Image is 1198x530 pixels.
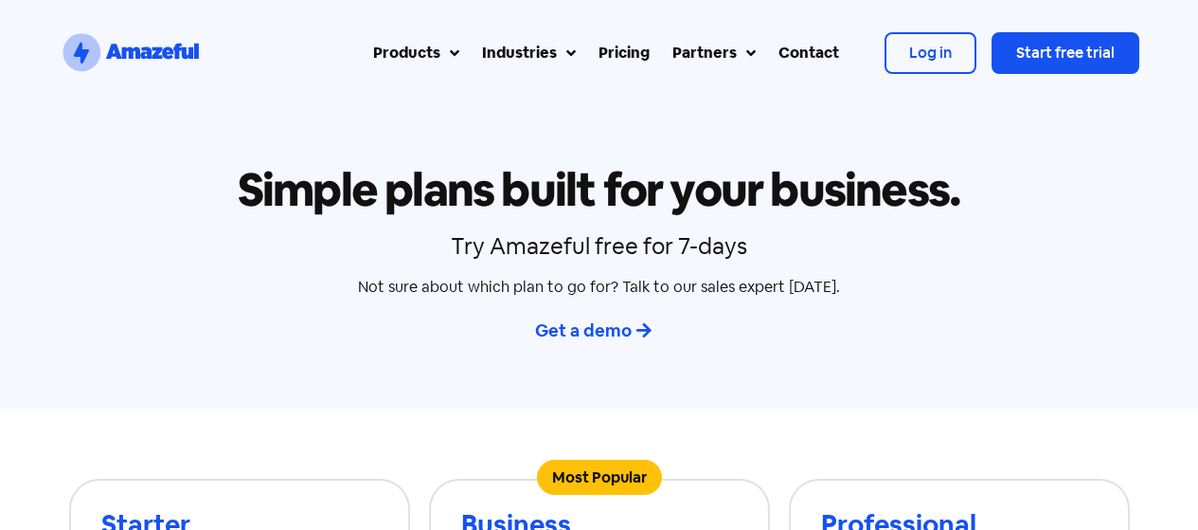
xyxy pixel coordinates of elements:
[661,30,767,76] a: Partners
[992,32,1139,74] a: Start free trial
[599,42,650,64] div: Pricing
[767,30,850,76] a: Contact
[535,320,632,341] span: Get a demo
[60,30,202,76] a: SVG link
[672,42,737,64] div: Partners
[373,42,440,64] div: Products
[471,30,587,76] a: Industries
[535,314,664,347] a: Get a demo
[587,30,661,76] a: Pricing
[778,42,839,64] div: Contact
[362,30,471,76] a: Products
[537,460,662,495] span: Most Popular
[1016,43,1115,63] span: Start free trial
[60,231,1139,261] div: Try Amazeful free for 7-days
[60,167,1139,212] h1: Simple plans built for your business.
[60,280,1139,295] div: Not sure about which plan to go for? Talk to our sales expert [DATE].
[909,43,952,63] span: Log in
[482,42,557,64] div: Industries
[885,32,976,74] a: Log in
